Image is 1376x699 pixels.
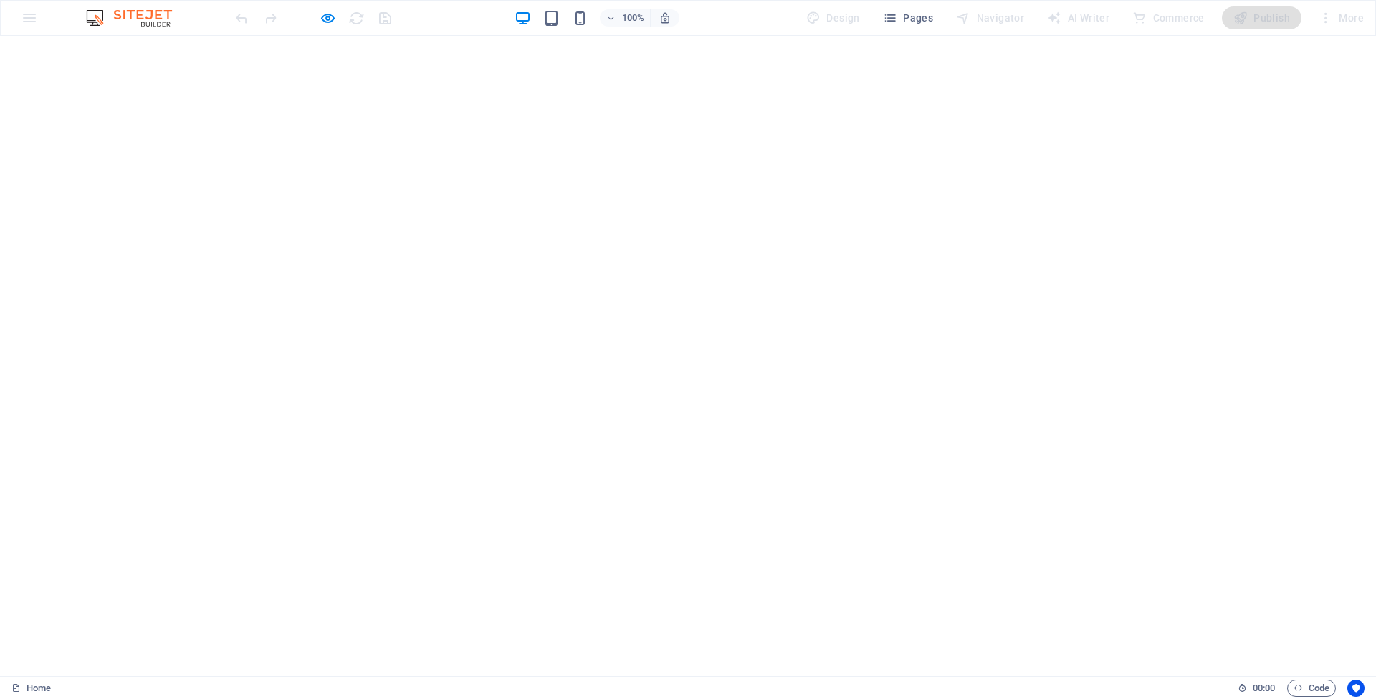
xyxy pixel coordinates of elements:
h6: Session time [1238,680,1276,697]
button: Pages [877,6,939,29]
span: Pages [883,11,933,25]
button: Usercentrics [1347,680,1365,697]
span: Code [1294,680,1329,697]
button: 100% [600,9,651,27]
h6: 100% [621,9,644,27]
img: Editor Logo [82,9,190,27]
span: 00 00 [1253,680,1275,697]
a: Click to cancel selection. Double-click to open Pages [11,680,51,697]
div: Design (Ctrl+Alt+Y) [801,6,866,29]
span: : [1263,683,1265,693]
i: On resize automatically adjust zoom level to fit chosen device. [659,11,672,24]
button: Code [1287,680,1336,697]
